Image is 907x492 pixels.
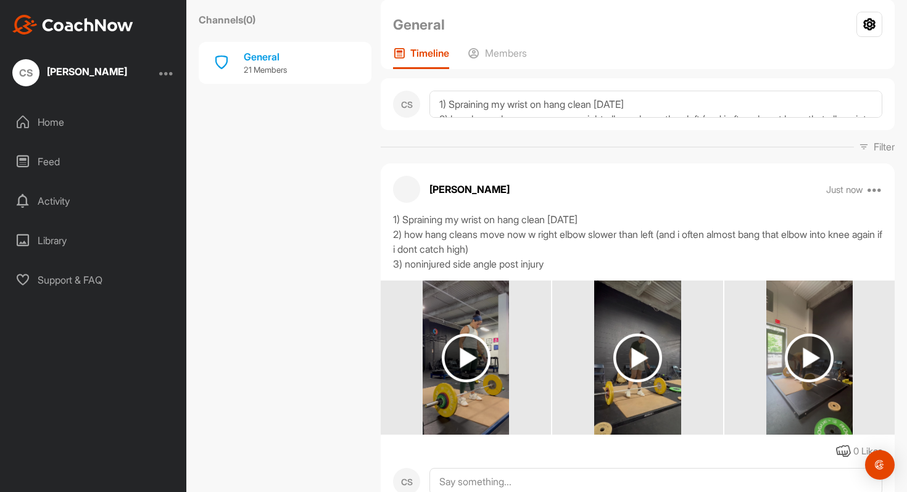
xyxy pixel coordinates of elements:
img: play [442,334,491,382]
div: CS [393,91,420,118]
div: [PERSON_NAME] [47,67,127,76]
label: Channels ( 0 ) [199,12,255,27]
p: Just now [826,184,863,196]
img: CoachNow [12,15,133,35]
h2: General [393,14,445,35]
div: Feed [7,146,181,177]
div: Support & FAQ [7,264,181,295]
div: Library [7,225,181,256]
img: play [613,334,662,382]
img: media [594,281,681,435]
p: 21 Members [244,64,287,76]
div: 1) Spraining my wrist on hang clean [DATE] 2) how hang cleans move now w right elbow slower than ... [393,212,882,271]
img: media [423,281,510,435]
div: Open Intercom Messenger [865,450,895,480]
img: play [785,334,834,382]
div: 0 Likes [853,445,882,459]
div: CS [12,59,39,86]
p: Members [485,47,527,59]
div: General [244,49,287,64]
p: Filter [874,139,895,154]
img: media [766,281,853,435]
p: Timeline [410,47,449,59]
div: Activity [7,186,181,216]
div: Home [7,107,181,137]
p: [PERSON_NAME] [429,182,510,197]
